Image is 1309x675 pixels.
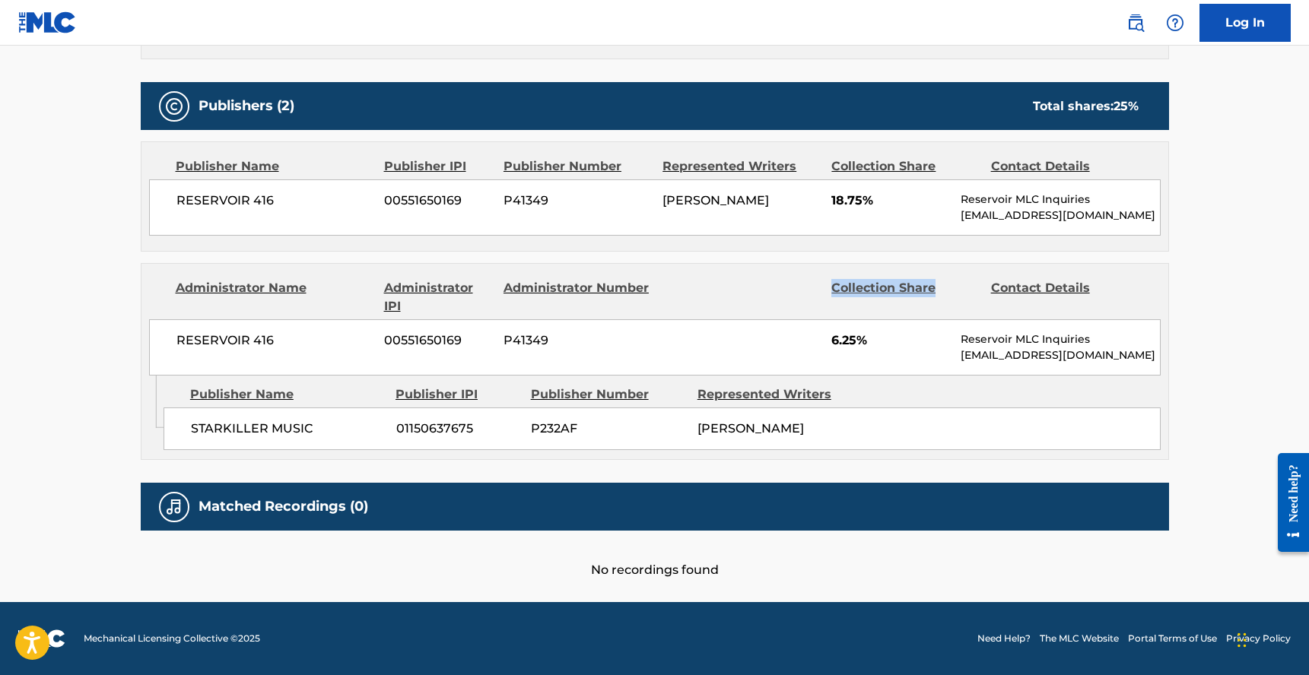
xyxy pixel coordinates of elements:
[1033,97,1139,116] div: Total shares:
[384,331,492,350] span: 00551650169
[1238,617,1247,663] div: Drag
[1226,632,1291,645] a: Privacy Policy
[504,192,651,210] span: P41349
[176,331,373,350] span: RESERVOIR 416
[191,420,385,438] span: STARKILLER MUSIC
[199,97,294,115] h5: Publishers (2)
[141,531,1169,579] div: No recordings found
[1266,442,1309,564] iframe: Resource Center
[176,192,373,210] span: RESERVOIR 416
[1040,632,1119,645] a: The MLC Website
[176,157,373,176] div: Publisher Name
[18,11,77,33] img: MLC Logo
[165,498,183,516] img: Matched Recordings
[84,632,260,645] span: Mechanical Licensing Collective © 2025
[504,331,651,350] span: P41349
[697,421,804,436] span: [PERSON_NAME]
[961,331,1159,347] p: Reservoir MLC Inquiries
[831,192,949,210] span: 18.75%
[504,157,651,176] div: Publisher Number
[504,279,651,315] div: Administrator Number
[531,385,686,404] div: Publisher Number
[831,279,979,315] div: Collection Share
[396,385,519,404] div: Publisher IPI
[18,629,65,648] img: logo
[1160,8,1190,38] div: Help
[396,420,519,438] span: 01150637675
[831,157,979,176] div: Collection Share
[190,385,384,404] div: Publisher Name
[662,157,820,176] div: Represented Writers
[384,192,492,210] span: 00551650169
[961,192,1159,208] p: Reservoir MLC Inquiries
[662,193,769,208] span: [PERSON_NAME]
[384,279,492,315] div: Administrator IPI
[1233,602,1309,675] iframe: Chat Widget
[977,632,1031,645] a: Need Help?
[1126,14,1145,32] img: search
[1199,4,1291,42] a: Log In
[961,347,1159,363] p: [EMAIL_ADDRESS][DOMAIN_NAME]
[1166,14,1184,32] img: help
[165,97,183,116] img: Publishers
[531,420,686,438] span: P232AF
[199,498,368,515] h5: Matched Recordings (0)
[1120,8,1151,38] a: Public Search
[384,157,492,176] div: Publisher IPI
[991,157,1139,176] div: Contact Details
[1114,99,1139,113] span: 25 %
[991,279,1139,315] div: Contact Details
[176,279,373,315] div: Administrator Name
[831,331,949,350] span: 6.25%
[697,385,853,404] div: Represented Writers
[1128,632,1217,645] a: Portal Terms of Use
[961,208,1159,223] p: [EMAIL_ADDRESS][DOMAIN_NAME]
